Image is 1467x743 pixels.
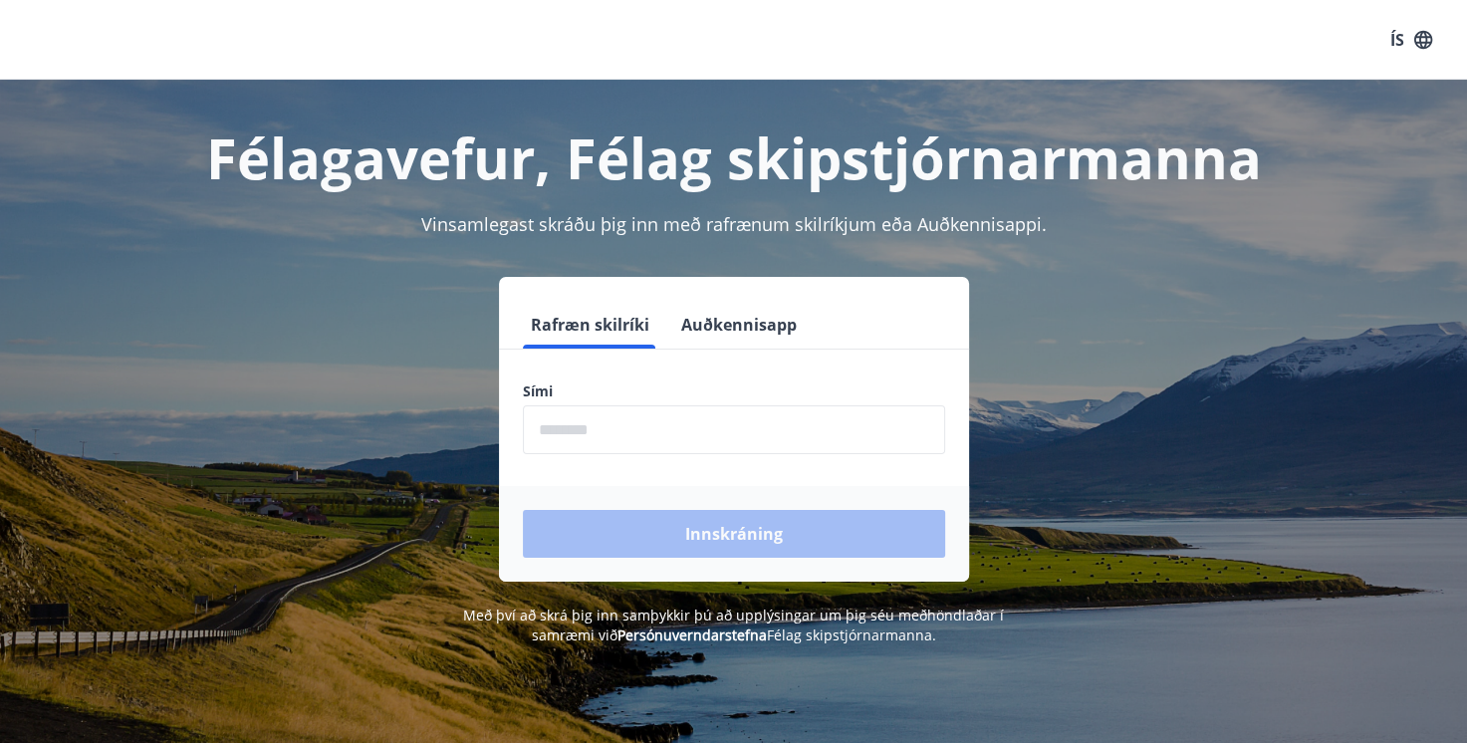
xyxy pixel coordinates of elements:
span: Vinsamlegast skráðu þig inn með rafrænum skilríkjum eða Auðkennisappi. [421,212,1047,236]
label: Sími [523,381,945,401]
button: ÍS [1379,22,1443,58]
span: Með því að skrá þig inn samþykkir þú að upplýsingar um þig séu meðhöndlaðar í samræmi við Félag s... [463,606,1004,644]
h1: Félagavefur, Félag skipstjórnarmanna [41,120,1427,195]
font: Rafræn skilríki [531,314,649,336]
font: ÍS [1390,29,1404,51]
button: Auðkennisapp [673,301,805,349]
a: Persónuverndarstefna [617,625,767,644]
